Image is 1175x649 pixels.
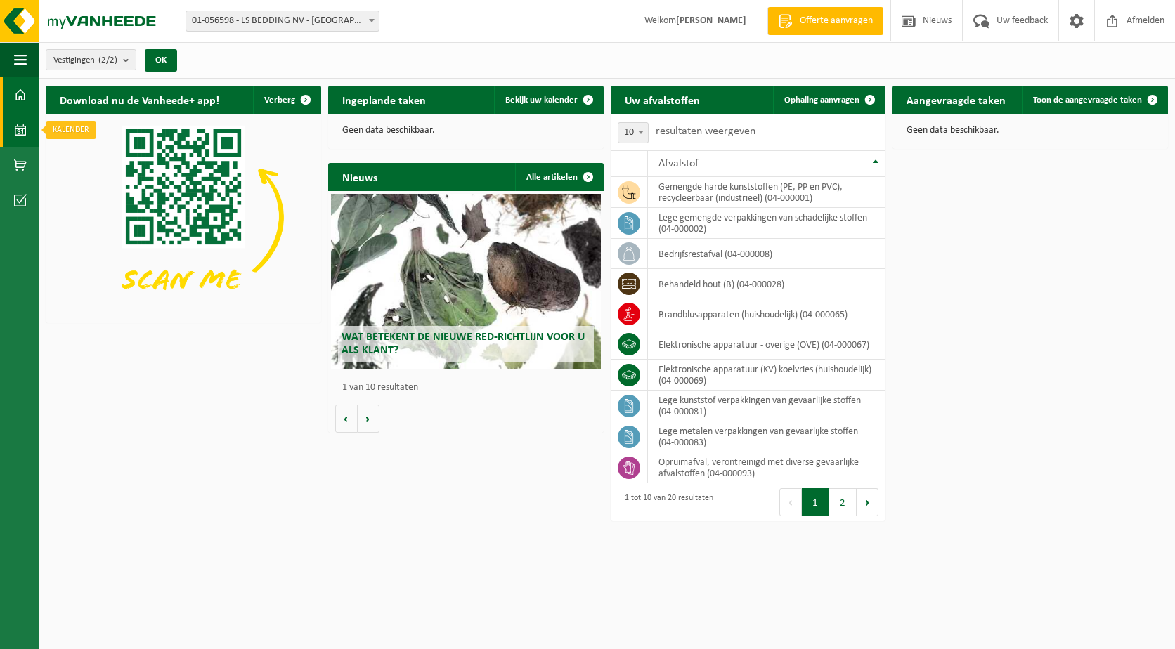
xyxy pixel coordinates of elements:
[656,126,755,137] label: resultaten weergeven
[802,488,829,516] button: 1
[46,86,233,113] h2: Download nu de Vanheede+ app!
[328,163,391,190] h2: Nieuws
[505,96,578,105] span: Bekijk uw kalender
[829,488,857,516] button: 2
[186,11,379,31] span: 01-056598 - LS BEDDING NV - MALDEGEM
[342,126,590,136] p: Geen data beschikbaar.
[796,14,876,28] span: Offerte aanvragen
[648,452,886,483] td: opruimafval, verontreinigd met diverse gevaarlijke afvalstoffen (04-000093)
[53,50,117,71] span: Vestigingen
[618,122,649,143] span: 10
[648,208,886,239] td: lege gemengde verpakkingen van schadelijke stoffen (04-000002)
[46,114,321,320] img: Download de VHEPlus App
[618,123,648,143] span: 10
[648,177,886,208] td: gemengde harde kunststoffen (PE, PP en PVC), recycleerbaar (industrieel) (04-000001)
[328,86,440,113] h2: Ingeplande taken
[648,239,886,269] td: bedrijfsrestafval (04-000008)
[1022,86,1167,114] a: Toon de aangevraagde taken
[331,194,601,369] a: Wat betekent de nieuwe RED-richtlijn voor u als klant?
[648,421,886,452] td: lege metalen verpakkingen van gevaarlijke stoffen (04-000083)
[648,299,886,329] td: brandblusapparaten (huishoudelijk) (04-000065)
[779,488,802,516] button: Previous
[648,360,886,391] td: elektronische apparatuur (KV) koelvries (huishoudelijk) (04-000069)
[515,163,602,191] a: Alle artikelen
[773,86,884,114] a: Ophaling aanvragen
[857,488,878,516] button: Next
[186,11,379,32] span: 01-056598 - LS BEDDING NV - MALDEGEM
[618,487,713,518] div: 1 tot 10 van 20 resultaten
[145,49,177,72] button: OK
[648,391,886,421] td: lege kunststof verpakkingen van gevaarlijke stoffen (04-000081)
[907,126,1154,136] p: Geen data beschikbaar.
[767,7,883,35] a: Offerte aanvragen
[264,96,295,105] span: Verberg
[342,383,597,393] p: 1 van 10 resultaten
[335,405,358,433] button: Vorige
[611,86,714,113] h2: Uw afvalstoffen
[98,55,117,65] count: (2/2)
[494,86,602,114] a: Bekijk uw kalender
[648,269,886,299] td: behandeld hout (B) (04-000028)
[784,96,859,105] span: Ophaling aanvragen
[358,405,379,433] button: Volgende
[46,49,136,70] button: Vestigingen(2/2)
[676,15,746,26] strong: [PERSON_NAME]
[892,86,1020,113] h2: Aangevraagde taken
[658,158,699,169] span: Afvalstof
[1033,96,1142,105] span: Toon de aangevraagde taken
[648,329,886,360] td: elektronische apparatuur - overige (OVE) (04-000067)
[342,332,585,356] span: Wat betekent de nieuwe RED-richtlijn voor u als klant?
[253,86,320,114] button: Verberg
